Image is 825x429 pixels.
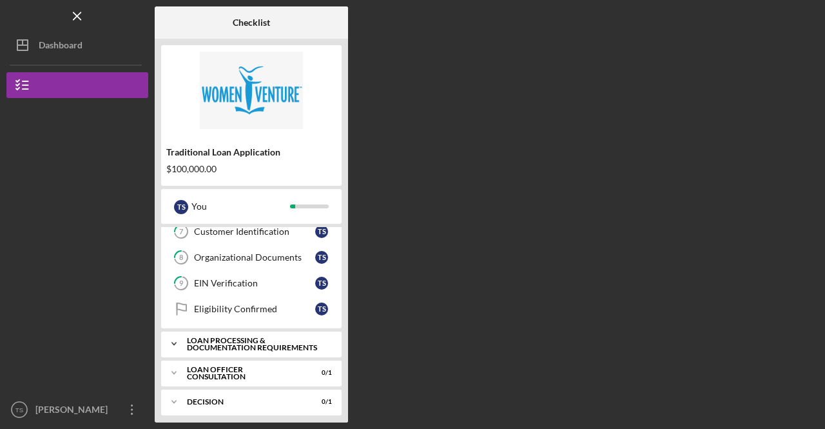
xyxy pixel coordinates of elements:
a: 9EIN VerificationTS [168,270,335,296]
div: T S [315,225,328,238]
div: $100,000.00 [166,164,336,174]
tspan: 7 [179,228,184,236]
a: 8Organizational DocumentsTS [168,244,335,270]
div: Customer Identification [194,226,315,237]
a: Eligibility ConfirmedTS [168,296,335,322]
div: Loan Officer Consultation [187,366,300,381]
text: TS [15,406,23,414]
div: 0 / 1 [309,369,332,377]
a: 7Customer IdentificationTS [168,219,335,244]
div: [PERSON_NAME] [32,397,116,426]
div: T S [315,277,328,290]
div: Organizational Documents [194,252,315,263]
b: Checklist [233,17,270,28]
img: Product logo [161,52,342,129]
div: You [191,195,290,217]
div: T S [315,251,328,264]
tspan: 9 [179,279,184,288]
div: Eligibility Confirmed [194,304,315,314]
div: 0 / 1 [309,398,332,406]
div: T S [315,303,328,315]
div: EIN Verification [194,278,315,288]
div: Traditional Loan Application [166,147,336,157]
div: Loan Processing & Documentation Requirements [187,337,325,352]
div: Decision [187,398,300,406]
div: T S [174,200,188,214]
button: Dashboard [6,32,148,58]
button: TS[PERSON_NAME] [6,397,148,423]
tspan: 8 [179,254,183,262]
div: Dashboard [39,32,82,61]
